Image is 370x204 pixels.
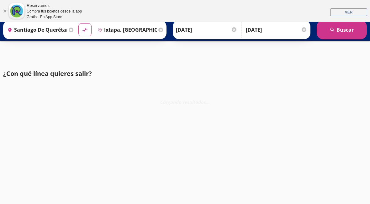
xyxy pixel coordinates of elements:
[3,69,92,78] p: ¿Con qué línea quieres salir?
[3,9,7,13] a: Cerrar
[176,22,237,38] input: Elegir Fecha
[27,14,82,20] div: Gratis - En App Store
[207,99,209,105] span: .
[27,3,82,9] div: Reservamos
[5,22,67,38] input: Buscar Origen
[27,8,82,14] div: Compra tus boletos desde la app
[95,22,157,38] input: Buscar Destino
[209,99,210,105] span: .
[246,22,307,38] input: Opcional
[317,20,367,39] button: Buscar
[160,99,210,105] em: Cargando resultados
[345,10,353,14] span: VER
[330,8,367,16] a: VER
[206,99,207,105] span: .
